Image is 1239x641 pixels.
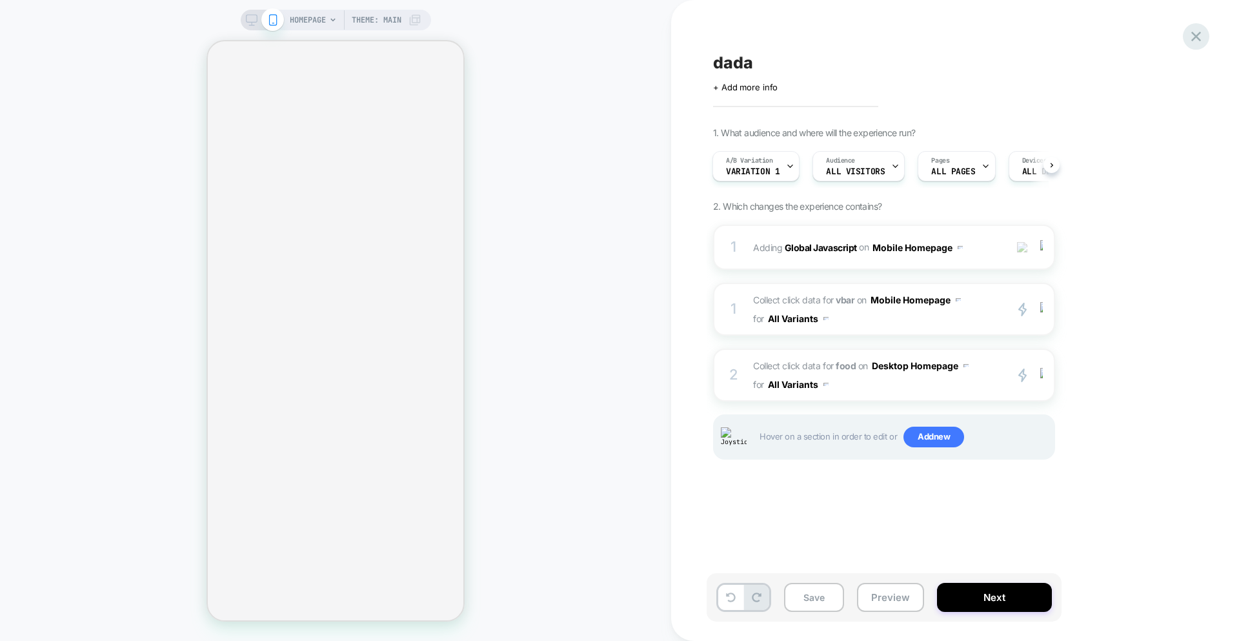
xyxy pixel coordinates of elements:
span: 1. What audience and where will the experience run? [713,127,915,138]
span: Collect click data for [753,290,999,328]
span: 2. Which changes the experience contains? [713,201,881,212]
span: dada [713,53,753,72]
img: down arrow [963,364,969,367]
span: on [858,358,868,374]
img: down arrow [823,317,829,320]
span: on [857,292,867,308]
span: HOMEPAGE [290,10,326,30]
span: Variation 1 [726,167,780,176]
span: ALL PAGES [931,167,975,176]
span: Audience [826,156,855,165]
span: Pages [931,156,949,165]
span: on [859,239,869,255]
span: for [753,310,764,327]
span: Add new [903,427,964,447]
span: Collect click data for [753,356,999,394]
img: down arrow [958,246,963,249]
button: Next [937,583,1052,612]
img: down arrow [823,383,829,386]
div: 1 [727,296,740,322]
span: Devices [1022,156,1047,165]
img: close [1040,368,1043,382]
img: Joystick [721,427,747,447]
span: for [753,376,764,392]
button: Mobile Homepage [871,290,961,309]
b: Global Javascript [785,241,857,252]
button: Preview [857,583,924,612]
span: + Add more info [713,82,778,92]
span: Hover on a section in order to edit or [760,427,1047,447]
img: down arrow [956,298,961,301]
strong: food [836,360,856,371]
img: close [1040,240,1043,254]
span: Adding [753,238,999,257]
button: All Variants [768,375,829,394]
img: close [1040,302,1043,316]
button: Desktop Homepage [872,356,969,375]
span: A/B Variation [726,156,773,165]
div: 1 [727,234,740,260]
button: Save [784,583,844,612]
span: Theme: MAIN [352,10,401,30]
strong: vbar [836,294,854,305]
div: 2 [727,362,740,388]
button: All Variants [768,309,829,328]
span: ALL DEVICES [1022,167,1076,176]
span: All Visitors [826,167,885,176]
img: crossed eye [1017,242,1028,253]
button: Mobile Homepage [872,238,963,257]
